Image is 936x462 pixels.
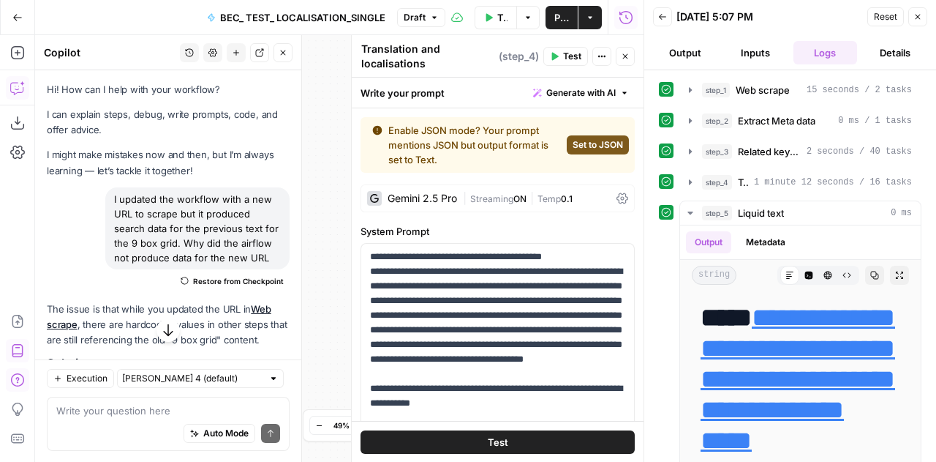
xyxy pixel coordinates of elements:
[203,426,249,439] span: Auto Mode
[863,41,927,64] button: Details
[680,140,921,163] button: 2 seconds / 40 tasks
[361,430,635,453] button: Test
[738,175,748,190] span: Translation and localisations
[702,113,732,128] span: step_2
[388,193,457,204] div: Gemini 2.5 Pro
[47,147,290,178] p: I might make mistakes now and then, but I’m always learning — let’s tackle it together!
[702,144,732,159] span: step_3
[736,83,790,97] span: Web scrape
[105,187,290,269] div: I updated the workflow with a new URL to scrape but it produced search data for the previous text...
[526,190,537,205] span: |
[184,423,255,442] button: Auto Mode
[47,302,290,348] p: The issue is that while you updated the URL in , there are hardcoded values in other steps that a...
[692,266,736,285] span: string
[702,175,732,190] span: step_4
[220,10,385,25] span: BEC_ TEST_ LOCALISATION_SINGLE
[67,371,107,384] span: Execution
[754,176,912,189] span: 1 minute 12 seconds / 16 tasks
[563,50,581,63] span: Test
[122,370,263,385] input: Claude Sonnet 4 (default)
[653,41,717,64] button: Output
[47,368,114,387] button: Execution
[475,6,516,29] button: Test Workflow
[470,193,513,204] span: Streaming
[867,7,904,26] button: Reset
[537,193,561,204] span: Temp
[561,193,573,204] span: 0.1
[44,45,175,60] div: Copilot
[838,114,912,127] span: 0 ms / 1 tasks
[737,231,794,253] button: Metadata
[543,47,588,66] button: Test
[680,109,921,133] button: 0 ms / 1 tasks
[175,272,290,290] button: Restore from Checkpoint
[361,224,635,239] label: System Prompt
[807,83,912,97] span: 15 seconds / 2 tasks
[47,357,290,370] h2: Solution
[738,144,801,159] span: Related keyword research
[488,434,508,449] span: Test
[497,10,507,25] span: Test Workflow
[352,78,643,108] div: Write your prompt
[874,10,897,23] span: Reset
[567,135,629,154] button: Set to JSON
[397,8,445,27] button: Draft
[723,41,788,64] button: Inputs
[702,206,732,220] span: step_5
[333,420,350,431] span: 49%
[527,83,635,103] button: Generate with AI
[680,78,921,102] button: 15 seconds / 2 tasks
[546,6,578,29] button: Publish
[680,171,921,194] button: 1 minute 12 seconds / 16 tasks
[554,10,569,25] span: Publish
[807,145,912,158] span: 2 seconds / 40 tasks
[573,138,623,152] span: Set to JSON
[680,201,921,225] button: 0 ms
[404,11,426,24] span: Draft
[372,123,561,167] div: Enable JSON mode? Your prompt mentions JSON but output format is set to Text.
[793,41,858,64] button: Logs
[463,190,470,205] span: |
[47,82,290,97] p: Hi! How can I help with your workflow?
[738,113,815,128] span: Extract Meta data
[738,206,784,220] span: Liquid text
[546,86,616,100] span: Generate with AI
[499,49,539,64] span: ( step_4 )
[47,107,290,138] p: I can explain steps, debug, write prompts, code, and offer advice.
[193,275,284,287] span: Restore from Checkpoint
[198,6,394,29] button: BEC_ TEST_ LOCALISATION_SINGLE
[702,83,730,97] span: step_1
[513,193,526,204] span: ON
[361,42,495,71] textarea: Translation and localisations
[47,303,271,330] a: Web scrape
[686,231,731,253] button: Output
[891,206,912,220] span: 0 ms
